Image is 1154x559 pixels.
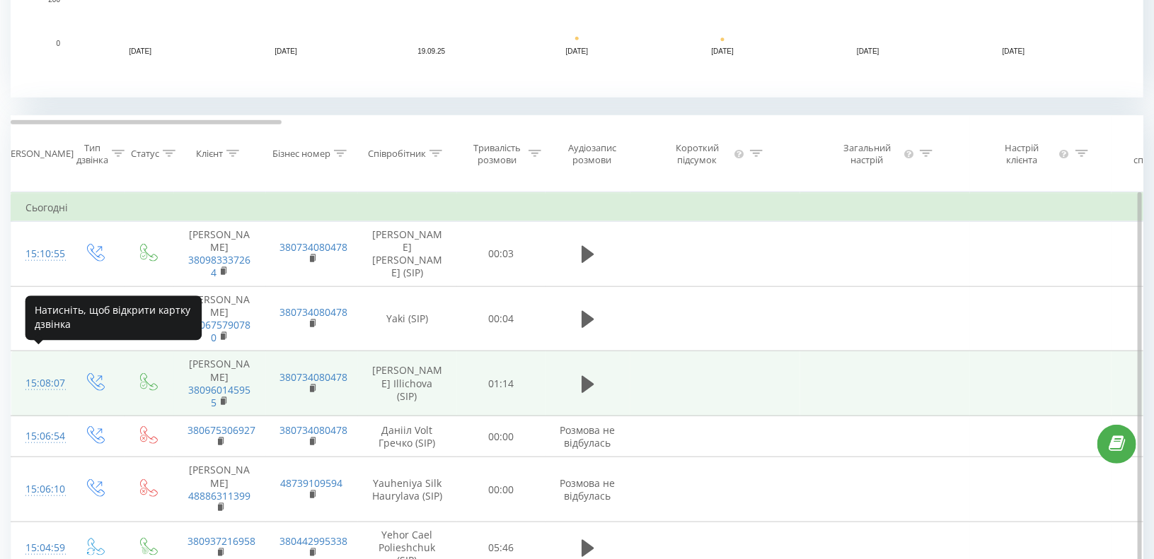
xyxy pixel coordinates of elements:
[560,476,616,502] span: Розмова не відбулась
[189,318,251,344] a: 380675790780
[25,370,54,397] div: 15:08:07
[189,383,251,409] a: 380960145955
[358,221,457,286] td: [PERSON_NAME] [PERSON_NAME] (SIP)
[129,48,152,56] text: [DATE]
[25,423,54,450] div: 15:06:54
[280,423,348,437] a: 380734080478
[358,286,457,351] td: Yaki (SIP)
[196,148,223,160] div: Клієнт
[56,40,60,47] text: 0
[469,142,525,166] div: Тривалість розмови
[857,48,879,56] text: [DATE]
[76,142,108,166] div: Тип дзвінка
[358,351,457,416] td: [PERSON_NAME] Illichova (SIP)
[368,148,426,160] div: Співробітник
[566,48,589,56] text: [DATE]
[275,48,297,56] text: [DATE]
[25,240,54,268] div: 15:10:55
[457,457,546,522] td: 00:00
[281,476,343,490] a: 48739109594
[280,240,348,254] a: 380734080478
[358,416,457,457] td: Данііл Volt Гречко (SIP)
[833,142,901,166] div: Загальний настрій
[189,253,251,279] a: 380983337264
[174,457,266,522] td: [PERSON_NAME]
[664,142,732,166] div: Короткий підсумок
[711,48,734,56] text: [DATE]
[188,423,256,437] a: 380675306927
[358,457,457,522] td: Yauheniya Silk Haurylava (SIP)
[457,221,546,286] td: 00:03
[417,48,445,56] text: 19.09.25
[280,370,348,384] a: 380734080478
[25,476,54,503] div: 15:06:10
[457,286,546,351] td: 00:04
[174,351,266,416] td: [PERSON_NAME]
[174,221,266,286] td: [PERSON_NAME]
[2,148,74,160] div: [PERSON_NAME]
[280,305,348,319] a: 380734080478
[280,534,348,548] a: 380442995338
[131,148,159,160] div: Статус
[457,351,546,416] td: 01:14
[25,295,202,340] div: Натисніть, щоб відкрити картку дзвінка
[558,142,626,166] div: Аудіозапис розмови
[174,286,266,351] td: [PERSON_NAME]
[457,416,546,457] td: 00:00
[189,489,251,502] a: 48886311399
[1003,48,1025,56] text: [DATE]
[989,142,1055,166] div: Настрій клієнта
[188,534,256,548] a: 380937216958
[560,423,616,449] span: Розмова не відбулась
[272,148,330,160] div: Бізнес номер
